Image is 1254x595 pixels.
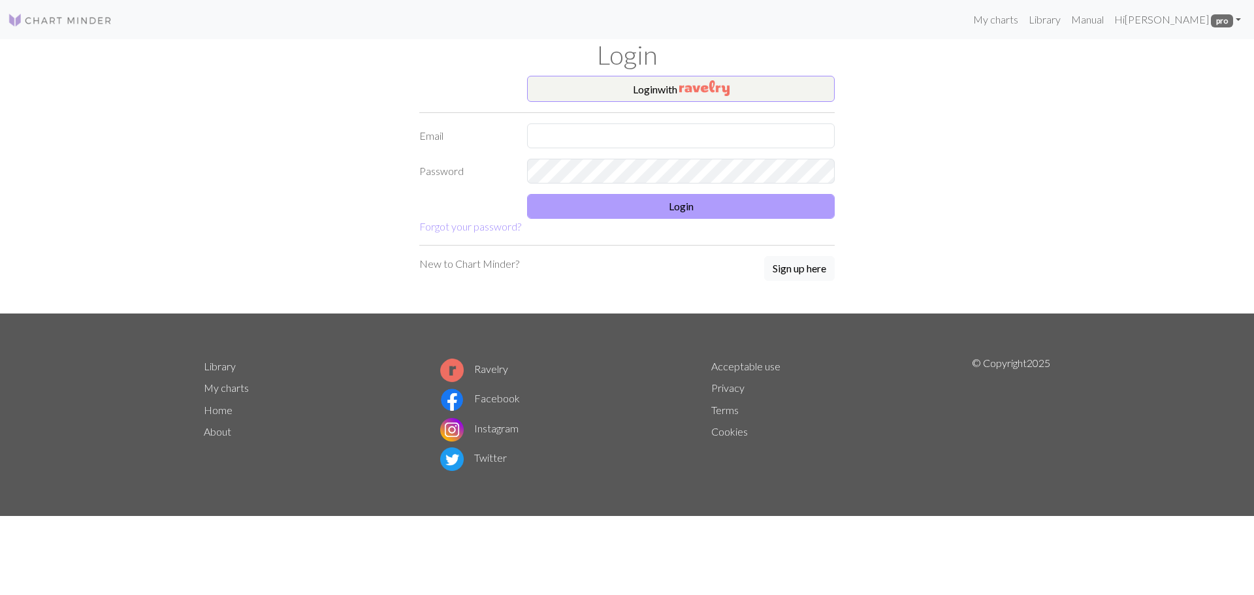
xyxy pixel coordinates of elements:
img: Instagram logo [440,418,464,442]
a: Library [204,360,236,372]
a: Manual [1066,7,1109,33]
a: Sign up here [764,256,835,282]
a: Terms [711,404,739,416]
a: Facebook [440,392,520,404]
a: Acceptable use [711,360,780,372]
a: Twitter [440,451,507,464]
p: © Copyright 2025 [972,355,1050,474]
label: Password [411,159,519,184]
img: Ravelry [679,80,730,96]
img: Ravelry logo [440,359,464,382]
a: My charts [968,7,1023,33]
a: Instagram [440,422,519,434]
p: New to Chart Minder? [419,256,519,272]
button: Loginwith [527,76,835,102]
img: Twitter logo [440,447,464,471]
a: Privacy [711,381,745,394]
a: Hi[PERSON_NAME] pro [1109,7,1246,33]
label: Email [411,123,519,148]
a: Ravelry [440,362,508,375]
a: Forgot your password? [419,220,521,233]
a: Cookies [711,425,748,438]
a: Home [204,404,233,416]
span: pro [1211,14,1233,27]
img: Logo [8,12,112,28]
a: Library [1023,7,1066,33]
button: Login [527,194,835,219]
a: About [204,425,231,438]
button: Sign up here [764,256,835,281]
img: Facebook logo [440,388,464,411]
h1: Login [196,39,1058,71]
a: My charts [204,381,249,394]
